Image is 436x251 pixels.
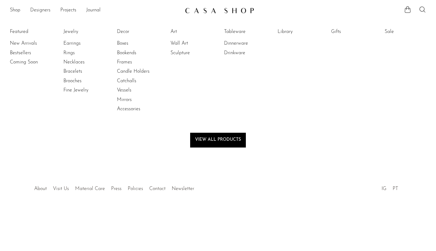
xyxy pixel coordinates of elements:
a: Necklaces [63,59,110,66]
a: PT [393,186,398,191]
ul: Decor [117,27,163,114]
a: Sculpture [170,50,217,56]
a: About [34,186,47,191]
ul: Quick links [31,181,197,193]
a: Wall Art [170,40,217,47]
a: Jewelry [63,28,110,35]
a: Boxes [117,40,163,47]
a: Coming Soon [10,59,56,66]
a: Shop [10,6,20,14]
ul: Art [170,27,217,58]
a: Mirrors [117,96,163,103]
a: Gifts [331,28,377,35]
a: Drinkware [224,50,270,56]
a: Projects [60,6,76,14]
a: Decor [117,28,163,35]
a: Sale [385,28,431,35]
a: Brooches [63,78,110,84]
a: New Arrivals [10,40,56,47]
a: Art [170,28,217,35]
nav: Desktop navigation [10,5,180,16]
ul: Tableware [224,27,270,58]
ul: NEW HEADER MENU [10,5,180,16]
ul: Sale [385,27,431,39]
a: Catchalls [117,78,163,84]
a: Accessories [117,106,163,112]
a: Journal [86,6,101,14]
a: Fine Jewelry [63,87,110,94]
a: Vessels [117,87,163,94]
a: Earrings [63,40,110,47]
a: Contact [149,186,166,191]
a: View all products [190,133,246,148]
a: Candle Holders [117,68,163,75]
ul: Gifts [331,27,377,39]
a: Designers [30,6,50,14]
ul: Jewelry [63,27,110,95]
a: Press [111,186,122,191]
a: Tableware [224,28,270,35]
a: Bestsellers [10,50,56,56]
a: Policies [128,186,143,191]
a: Bookends [117,50,163,56]
a: Material Care [75,186,105,191]
ul: Featured [10,39,56,67]
ul: Library [278,27,324,39]
a: Library [278,28,324,35]
a: Visit Us [53,186,69,191]
a: Bracelets [63,68,110,75]
a: Frames [117,59,163,66]
ul: Social Medias [378,181,401,193]
a: IG [382,186,386,191]
a: Dinnerware [224,40,270,47]
a: Rings [63,50,110,56]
